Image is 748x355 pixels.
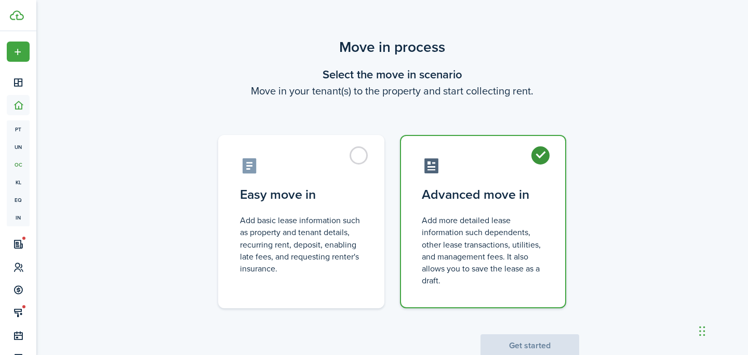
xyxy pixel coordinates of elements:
[240,214,363,275] control-radio-card-description: Add basic lease information such as property and tenant details, recurring rent, deposit, enablin...
[10,10,24,20] img: TenantCloud
[422,214,544,286] control-radio-card-description: Add more detailed lease information such dependents, other lease transactions, utilities, and man...
[7,42,30,62] button: Open menu
[696,305,748,355] iframe: Chat Widget
[205,83,579,99] wizard-step-header-description: Move in your tenant(s) to the property and start collecting rent.
[422,185,544,204] control-radio-card-title: Advanced move in
[205,66,579,83] wizard-step-header-title: Select the move in scenario
[7,138,30,156] a: un
[7,209,30,226] a: in
[699,316,705,347] div: Drag
[240,185,363,204] control-radio-card-title: Easy move in
[205,36,579,58] scenario-title: Move in process
[7,120,30,138] a: pt
[7,191,30,209] a: eq
[7,156,30,173] a: oc
[7,173,30,191] a: kl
